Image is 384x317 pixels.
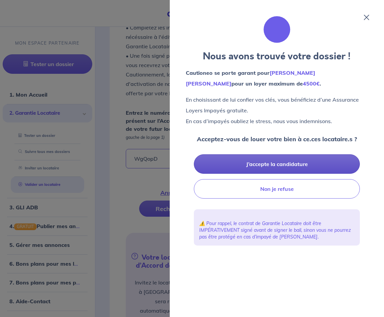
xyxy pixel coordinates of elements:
strong: Nous avons trouvé votre dossier ! [203,50,351,63]
button: J’accepte la candidature [194,154,360,174]
em: 4500€ [303,80,320,87]
strong: Cautioneo se porte garant pour pour un loyer maximum de . [186,69,321,87]
button: Non je refuse [194,179,360,199]
img: illu_folder.svg [264,16,290,43]
p: ⚠️ Pour rappel, le contrat de Garantie Locataire doit être IMPÉRATIVEMENT signé avant de signer l... [199,220,354,240]
strong: Acceptez-vous de louer votre bien à ce.ces locataire.s ? [197,135,357,143]
p: En choisissant de lui confier vos clés, vous bénéficiez d’une Assurance Loyers Impayés gratuite. ... [186,94,368,126]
